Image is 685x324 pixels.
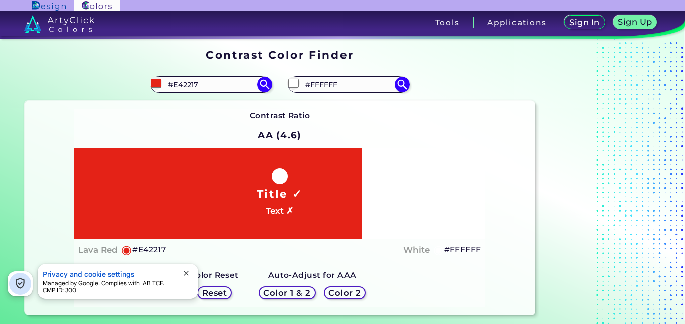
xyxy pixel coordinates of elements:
h5: #E42217 [132,243,166,256]
strong: Contrast Ratio [250,111,310,120]
h2: AA (4.6) [253,124,306,146]
h5: Color 2 [330,289,360,296]
h5: #FFFFFF [444,243,481,256]
h1: Contrast Color Finder [206,47,354,62]
h4: Text ✗ [266,204,293,219]
input: type color 1.. [164,78,258,91]
a: Sign In [566,16,603,29]
h5: Sign In [571,19,598,26]
input: type color 2.. [302,78,395,91]
strong: Color Reset [190,270,239,280]
h3: Tools [435,19,460,26]
h5: Reset [203,289,226,296]
img: ArtyClick Design logo [32,1,66,11]
a: Sign Up [615,16,655,29]
h5: Color 1 & 2 [266,289,309,296]
h4: Lava Red [78,243,118,257]
img: logo_artyclick_colors_white.svg [24,15,95,33]
h4: White [403,243,430,257]
h1: Title ✓ [257,186,303,201]
strong: Auto-Adjust for AAA [268,270,357,280]
h3: Applications [487,19,546,26]
iframe: Advertisement [539,45,664,320]
h5: ◉ [433,244,444,256]
img: icon search [257,77,272,92]
h5: ◉ [121,244,132,256]
img: icon search [395,77,410,92]
h5: Sign Up [619,18,650,26]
